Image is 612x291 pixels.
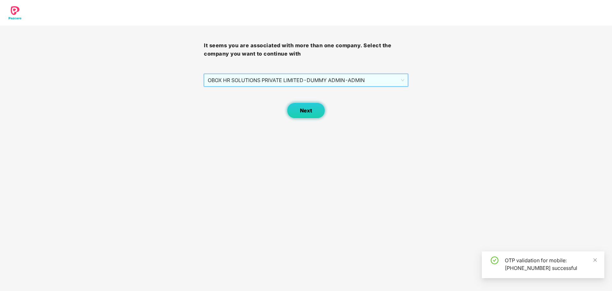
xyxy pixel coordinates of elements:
[593,258,597,262] span: close
[300,108,312,114] span: Next
[208,74,404,86] span: OBOX HR SOLUTIONS PRIVATE LIMITED - DUMMY ADMIN - ADMIN
[505,257,597,272] div: OTP validation for mobile: [PHONE_NUMBER] successful
[204,42,408,58] h3: It seems you are associated with more than one company. Select the company you want to continue with
[287,103,325,119] button: Next
[491,257,498,264] span: check-circle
